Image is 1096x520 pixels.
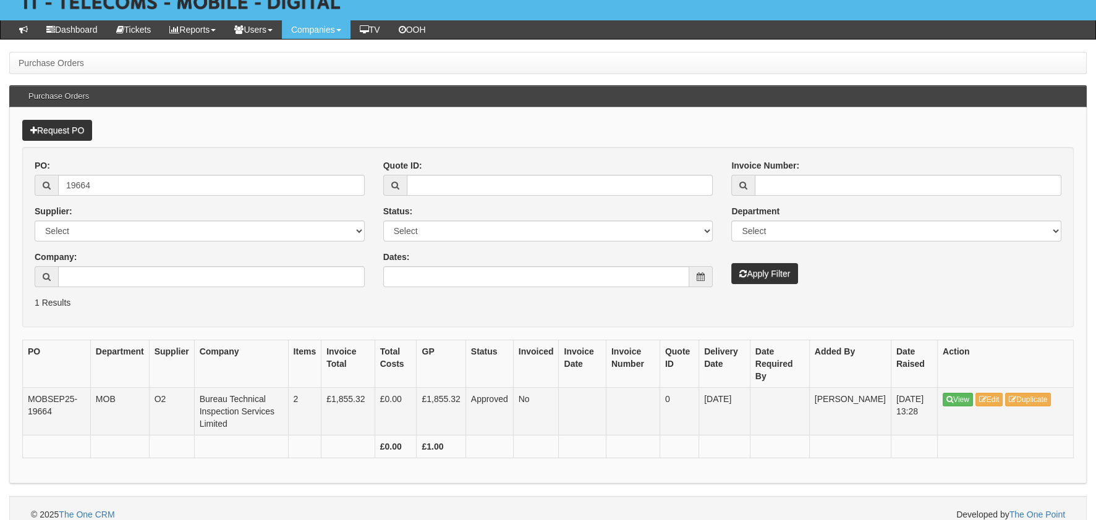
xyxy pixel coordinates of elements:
td: Bureau Technical Inspection Services Limited [194,387,288,435]
h3: Purchase Orders [22,86,95,107]
th: Invoiced [513,340,559,387]
span: © 2025 [31,510,115,519]
td: £1,855.32 [417,387,465,435]
td: 2 [288,387,321,435]
a: The One Point [1009,510,1065,519]
label: PO: [35,159,50,172]
td: £0.00 [375,387,417,435]
th: Supplier [149,340,194,387]
th: Added By [809,340,891,387]
th: Invoice Total [321,340,375,387]
a: Request PO [22,120,92,141]
td: [DATE] 13:28 [891,387,937,435]
td: O2 [149,387,194,435]
th: £1.00 [417,435,465,458]
th: GP [417,340,465,387]
li: Purchase Orders [19,57,84,69]
th: Department [90,340,149,387]
td: [DATE] [699,387,750,435]
label: Supplier: [35,205,72,217]
td: 0 [660,387,699,435]
label: Dates: [383,251,410,263]
td: MOBSEP25-19664 [23,387,91,435]
td: £1,855.32 [321,387,375,435]
th: Status [465,340,513,387]
a: The One CRM [59,510,114,519]
th: Invoice Date [559,340,606,387]
a: Dashboard [37,20,107,39]
button: Apply Filter [731,263,798,284]
td: Approved [465,387,513,435]
td: MOB [90,387,149,435]
th: Invoice Number [606,340,660,387]
td: No [513,387,559,435]
a: Edit [975,393,1003,406]
th: Date Raised [891,340,937,387]
th: Company [194,340,288,387]
p: 1 Results [35,296,1061,309]
th: Delivery Date [699,340,750,387]
a: TV [350,20,389,39]
th: Total Costs [375,340,417,387]
a: Users [225,20,282,39]
label: Status: [383,205,412,217]
th: Date Required By [750,340,809,387]
label: Quote ID: [383,159,422,172]
td: [PERSON_NAME] [809,387,891,435]
a: Companies [282,20,350,39]
a: OOH [389,20,435,39]
a: Duplicate [1005,393,1051,406]
label: Invoice Number: [731,159,799,172]
th: Items [288,340,321,387]
th: Action [938,340,1074,387]
label: Company: [35,251,77,263]
a: Tickets [107,20,161,39]
th: PO [23,340,91,387]
th: £0.00 [375,435,417,458]
a: View [943,393,973,406]
a: Reports [160,20,225,39]
label: Department [731,205,780,217]
th: Quote ID [660,340,699,387]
